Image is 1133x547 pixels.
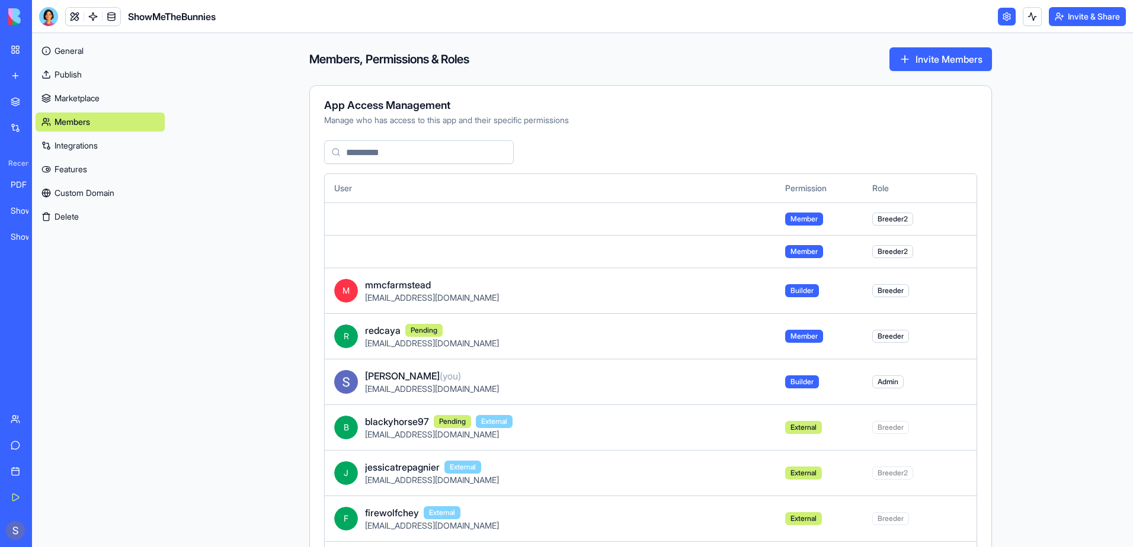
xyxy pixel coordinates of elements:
[424,506,460,519] span: External
[785,375,819,388] span: Builder
[872,284,909,297] span: Breeder
[334,370,358,394] img: ACg8ocJg4p_dPqjhSL03u1SIVTGQdpy5AIiJU7nt3TQW-L-gyDNKzg=s96-c
[365,338,499,348] span: [EMAIL_ADDRESS][DOMAIN_NAME]
[334,416,358,439] span: B
[365,369,461,383] span: [PERSON_NAME]
[365,292,499,303] span: [EMAIL_ADDRESS][DOMAIN_NAME]
[434,415,471,428] span: Pending
[11,231,44,243] div: ShowMeTheBunnies
[6,521,25,540] img: ACg8ocJg4p_dPqjhSL03u1SIVTGQdpy5AIiJU7nt3TQW-L-gyDNKzg=s96-c
[4,199,51,223] a: ShowMeTheBunnies
[11,179,44,191] div: PDF Viewer
[4,225,51,249] a: ShowMeTheBunnies
[872,375,904,388] span: Admin
[872,245,913,258] span: Breeder2
[365,475,499,485] span: [EMAIL_ADDRESS][DOMAIN_NAME]
[36,207,165,226] button: Delete
[11,205,44,217] div: ShowMeTheBunnies
[36,41,165,60] a: General
[863,174,949,202] th: Role
[872,466,913,480] span: Breeder2
[365,506,419,520] span: firewolfchey
[776,174,863,202] th: Permission
[309,51,469,67] h4: Members, Permissions & Roles
[785,213,823,226] span: Member
[365,429,499,439] span: [EMAIL_ADDRESS][DOMAIN_NAME]
[476,415,513,428] span: External
[36,89,165,108] a: Marketplace
[324,100,977,111] div: App Access Management
[440,370,461,382] span: (you)
[128,9,216,24] span: ShowMeTheBunnies
[785,466,822,480] span: External
[324,114,977,126] div: Manage who has access to this app and their specific permissions
[36,65,165,84] a: Publish
[4,159,28,168] span: Recent
[4,173,51,197] a: PDF Viewer
[36,136,165,155] a: Integrations
[36,112,165,131] a: Members
[365,278,431,292] span: mmcfarmstead
[444,461,481,474] span: External
[365,323,401,337] span: redcaya
[365,460,440,474] span: jessicatrepagnier
[785,330,823,343] span: Member
[1049,7,1126,26] button: Invite & Share
[325,174,776,202] th: User
[36,184,165,202] a: Custom Domain
[785,512,822,525] span: External
[785,245,823,258] span: Member
[365,520,499,530] span: [EMAIL_ADDRESS][DOMAIN_NAME]
[872,330,909,343] span: Breeder
[872,421,909,434] span: Breeder
[405,324,443,337] span: Pending
[889,47,992,71] button: Invite Members
[785,421,822,434] span: External
[334,279,358,303] span: M
[872,213,913,226] span: Breeder2
[365,414,429,429] span: blackyhorse97
[785,284,819,297] span: Builder
[36,160,165,179] a: Features
[8,8,82,25] img: logo
[365,384,499,394] span: [EMAIL_ADDRESS][DOMAIN_NAME]
[334,324,358,348] span: R
[872,512,909,525] span: Breeder
[334,507,358,530] span: F
[334,461,358,485] span: J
